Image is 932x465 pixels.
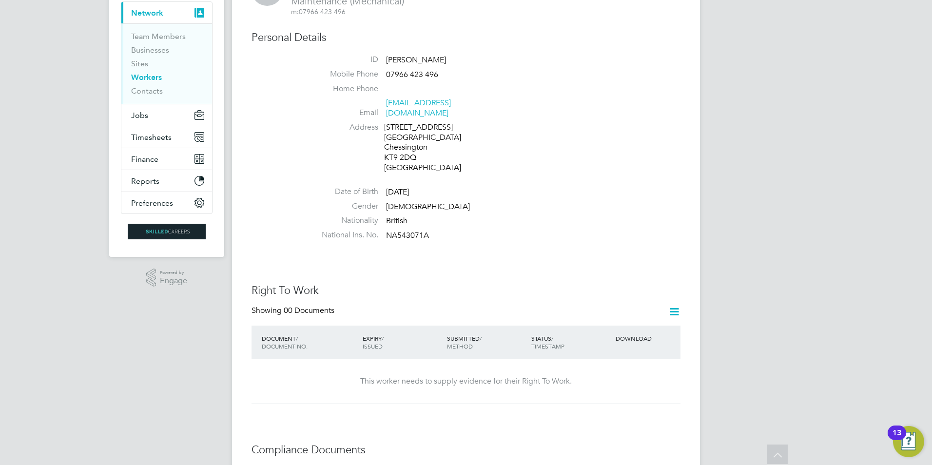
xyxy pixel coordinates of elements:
[259,329,360,355] div: DOCUMENT
[262,342,308,350] span: DOCUMENT NO.
[252,443,680,457] h3: Compliance Documents
[131,176,159,186] span: Reports
[310,69,378,79] label: Mobile Phone
[447,342,473,350] span: METHOD
[131,198,173,208] span: Preferences
[252,306,336,316] div: Showing
[363,342,383,350] span: ISSUED
[445,329,529,355] div: SUBMITTED
[551,334,553,342] span: /
[613,329,680,347] div: DOWNLOAD
[291,7,346,16] span: 07966 423 496
[310,187,378,197] label: Date of Birth
[121,23,212,104] div: Network
[131,73,162,82] a: Workers
[480,334,482,342] span: /
[310,122,378,133] label: Address
[252,284,680,298] h3: Right To Work
[386,231,429,240] span: NA543071A
[121,224,213,239] a: Go to home page
[310,201,378,212] label: Gender
[284,306,334,315] span: 00 Documents
[893,426,924,457] button: Open Resource Center, 13 new notifications
[386,55,446,65] span: [PERSON_NAME]
[386,187,409,197] span: [DATE]
[121,170,212,192] button: Reports
[529,329,613,355] div: STATUS
[121,192,212,213] button: Preferences
[131,59,148,68] a: Sites
[384,122,477,173] div: [STREET_ADDRESS] [GEOGRAPHIC_DATA] Chessington KT9 2DQ [GEOGRAPHIC_DATA]
[146,269,188,287] a: Powered byEngage
[121,126,212,148] button: Timesheets
[386,70,438,79] span: 07966 423 496
[121,104,212,126] button: Jobs
[131,32,186,41] a: Team Members
[131,86,163,96] a: Contacts
[310,230,378,240] label: National Ins. No.
[252,31,680,45] h3: Personal Details
[893,433,901,446] div: 13
[121,2,212,23] button: Network
[131,111,148,120] span: Jobs
[360,329,445,355] div: EXPIRY
[131,133,172,142] span: Timesheets
[386,216,408,226] span: British
[310,215,378,226] label: Nationality
[128,224,206,239] img: skilledcareers-logo-retina.png
[160,269,187,277] span: Powered by
[131,155,158,164] span: Finance
[531,342,564,350] span: TIMESTAMP
[131,8,163,18] span: Network
[386,98,451,118] a: [EMAIL_ADDRESS][DOMAIN_NAME]
[310,108,378,118] label: Email
[291,7,299,16] span: m:
[382,334,384,342] span: /
[310,84,378,94] label: Home Phone
[261,376,671,387] div: This worker needs to supply evidence for their Right To Work.
[310,55,378,65] label: ID
[160,277,187,285] span: Engage
[386,202,470,212] span: [DEMOGRAPHIC_DATA]
[121,148,212,170] button: Finance
[131,45,169,55] a: Businesses
[296,334,298,342] span: /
